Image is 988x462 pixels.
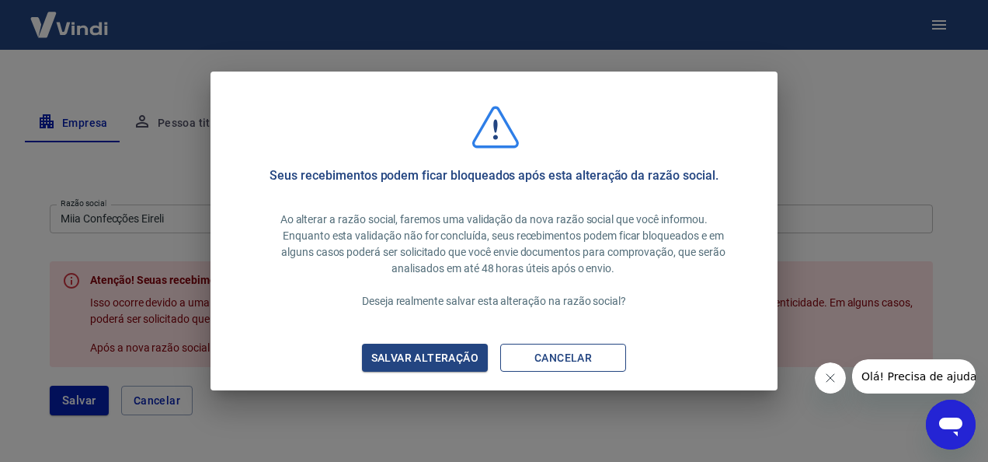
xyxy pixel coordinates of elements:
p: Ao alterar a razão social, faremos uma validação da nova razão social que você informou. Enquanto... [263,212,725,310]
button: Cancelar [500,344,626,373]
span: Olá! Precisa de ajuda? [9,11,130,23]
iframe: Botão para abrir a janela de mensagens [926,400,976,450]
iframe: Fechar mensagem [815,362,846,394]
iframe: Mensagem da empresa [852,359,976,394]
h5: Seus recebimentos podem ficar bloqueados após esta alteração da razão social. [270,168,718,184]
div: Salvar alteração [353,348,497,368]
button: Salvar alteração [362,344,488,373]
